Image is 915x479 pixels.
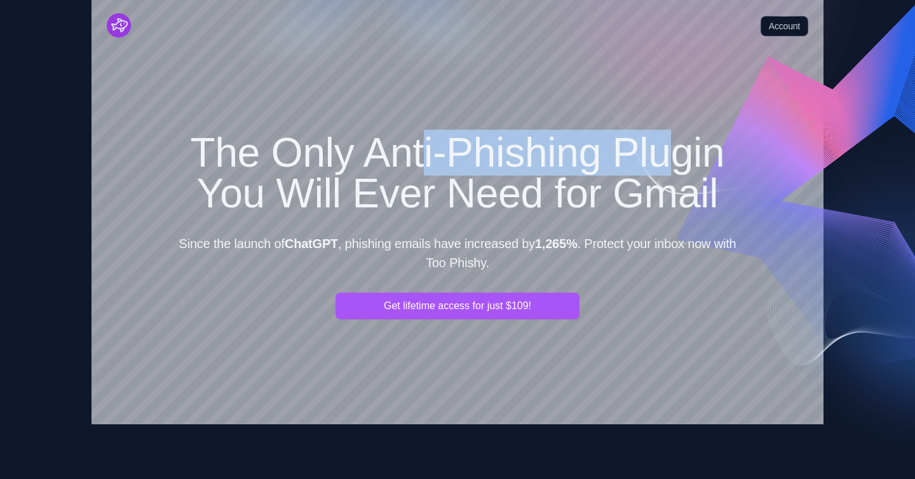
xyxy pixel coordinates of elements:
[535,237,578,251] b: 1,265%
[173,234,742,272] p: Since the launch of , phishing emails have increased by . Protect your inbox now with Too Phishy.
[761,16,808,36] a: Account
[107,13,131,38] img: Stellar
[285,237,338,251] b: ChatGPT
[107,13,131,38] a: Cruip
[335,293,579,319] button: Get lifetime access for just $109!
[173,132,742,214] h1: The Only Anti-Phishing Plugin You Will Ever Need for Gmail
